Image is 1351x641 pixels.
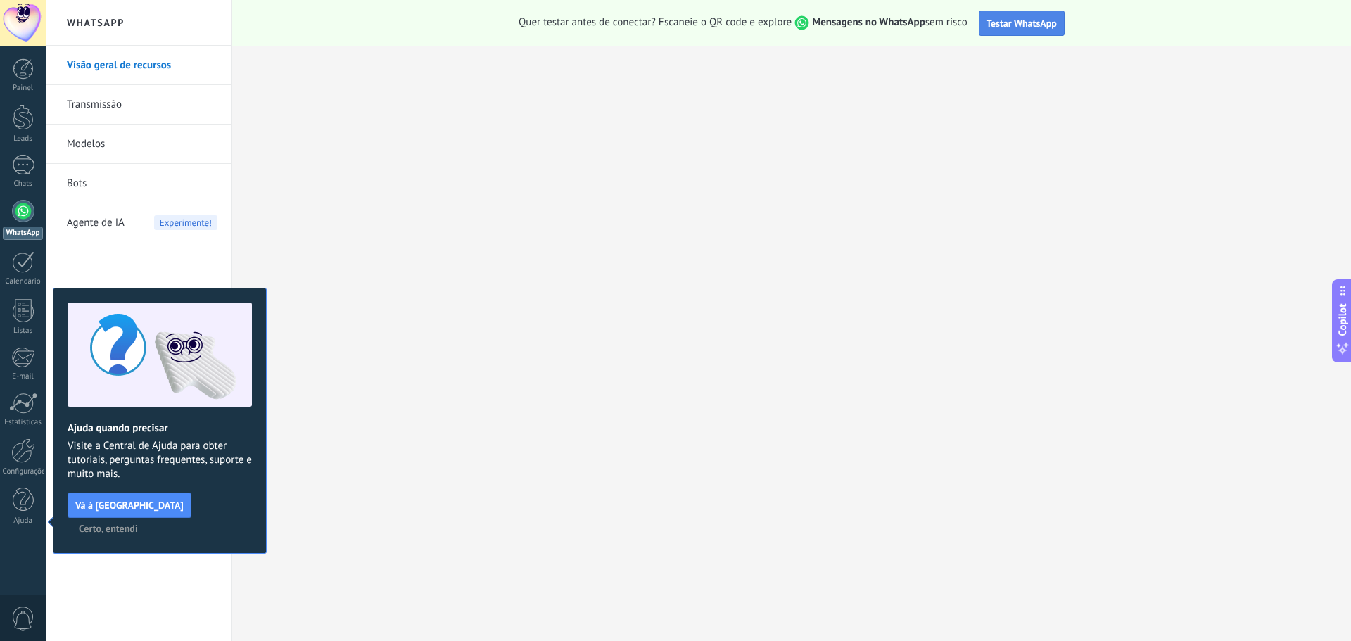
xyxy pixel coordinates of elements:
li: Agente de IA [46,203,231,242]
li: Bots [46,164,231,203]
a: Agente de IAExperimente! [67,203,217,243]
span: Agente de IA [67,203,125,243]
span: Visite a Central de Ajuda para obter tutoriais, perguntas frequentes, suporte e muito mais. [68,439,252,481]
span: Vá à [GEOGRAPHIC_DATA] [75,500,184,510]
div: Ajuda [3,516,44,526]
div: Chats [3,179,44,189]
a: Modelos [67,125,217,164]
span: Certo, entendi [79,523,138,533]
div: WhatsApp [3,227,43,240]
div: E-mail [3,372,44,381]
div: Configurações [3,467,44,476]
a: Visão geral de recursos [67,46,217,85]
strong: Mensagens no WhatsApp [812,15,925,29]
li: Modelos [46,125,231,164]
a: Bots [67,164,217,203]
h2: Ajuda quando precisar [68,421,252,435]
span: Experimente! [154,215,217,230]
div: Calendário [3,277,44,286]
div: Painel [3,84,44,93]
a: Transmissão [67,85,217,125]
span: Testar WhatsApp [987,17,1057,30]
span: Quer testar antes de conectar? Escaneie o QR code e explore sem risco [519,15,968,30]
li: Transmissão [46,85,231,125]
span: Copilot [1336,303,1350,336]
button: Certo, entendi [72,518,144,539]
div: Leads [3,134,44,144]
li: Visão geral de recursos [46,46,231,85]
div: Estatísticas [3,418,44,427]
button: Vá à [GEOGRAPHIC_DATA] [68,493,191,518]
button: Testar WhatsApp [979,11,1065,36]
div: Listas [3,326,44,336]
